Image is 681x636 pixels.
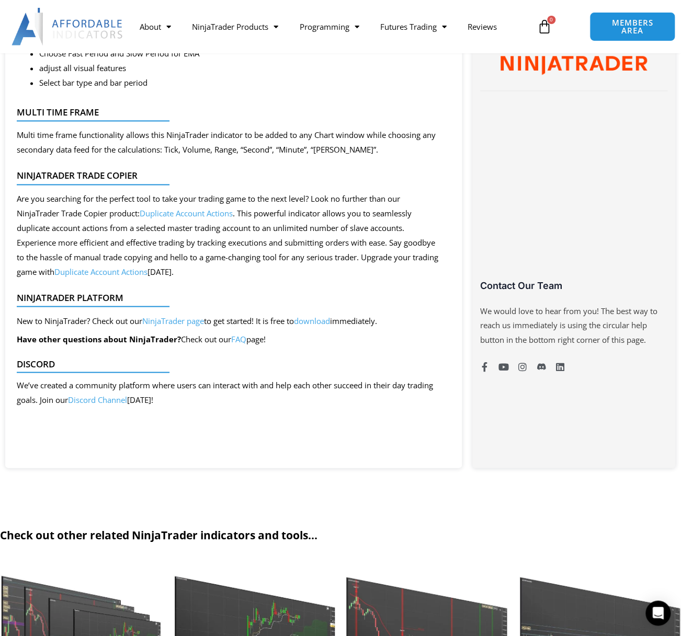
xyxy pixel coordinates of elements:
img: LogoAI | Affordable Indicators – NinjaTrader [12,8,124,45]
h4: NinjaTrader Trade Copier [17,170,442,181]
span: adjust all visual features [39,63,126,73]
h4: Multi Time Frame [17,107,442,118]
span: Choose Fast Period and Slow Period for EMA [39,48,199,59]
a: Discord Channel [68,394,127,404]
a: Futures Trading [369,15,457,39]
span: We’ve created a community platform where users can interact with and help each other succeed in t... [17,379,433,404]
a: Duplicate Account Actions [140,208,233,218]
h4: Discord [17,359,442,369]
div: Open Intercom Messenger [645,600,671,626]
a: download [294,315,330,326]
span: MEMBERS AREA [600,19,665,34]
iframe: Customer reviews powered by Trustpilot [480,104,668,287]
p: New to NinjaTrader? Check out our to get started! It is free to immediately. [17,314,377,328]
a: FAQ [231,333,246,344]
a: NinjaTrader page [142,315,204,326]
p: Check out our page! [17,332,377,346]
a: Programming [289,15,369,39]
span: Multi time frame functionality allows this NinjaTrader indicator to be added to any Chart window ... [17,130,436,155]
span: 0 [547,16,555,24]
div: Are you searching for the perfect tool to take your trading game to the next level? Look no furth... [17,192,442,279]
a: 0 [521,11,567,42]
p: We would love to hear from you! The best way to reach us immediately is using the circular help b... [480,304,668,348]
a: NinjaTrader Products [181,15,289,39]
nav: Menu [129,15,531,39]
img: NinjaTrader Wordmark color RGB | Affordable Indicators – NinjaTrader [501,56,647,74]
a: Reviews [457,15,507,39]
a: About [129,15,181,39]
h4: NinjaTrader Platform [17,292,442,303]
a: Duplicate Account Actions [54,266,147,276]
span: Select bar type and bar period [39,77,147,88]
a: MEMBERS AREA [589,12,676,41]
h3: Contact Our Team [480,279,668,291]
b: Have other questions about NinjaTrader? [17,333,181,344]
